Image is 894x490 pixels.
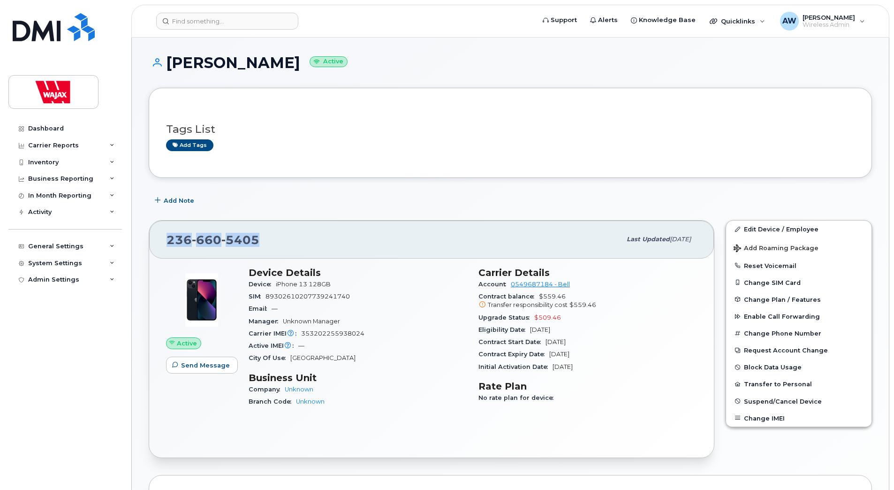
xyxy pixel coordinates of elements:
[167,233,259,247] span: 236
[478,281,511,288] span: Account
[166,357,238,374] button: Send Message
[276,281,331,288] span: iPhone 13 128GB
[670,236,691,243] span: [DATE]
[478,394,558,401] span: No rate plan for device
[726,375,871,392] button: Transfer to Personal
[726,393,871,410] button: Suspend/Cancel Device
[478,363,553,370] span: Initial Activation Date
[744,313,820,320] span: Enable Call Forwarding
[726,342,871,359] button: Request Account Change
[534,314,561,321] span: $509.46
[174,272,230,328] img: image20231002-3703462-1ig824h.jpeg
[249,330,301,337] span: Carrier IMEI
[166,123,855,135] h3: Tags List
[249,386,285,393] span: Company
[744,296,821,303] span: Change Plan / Features
[478,293,697,310] span: $559.46
[478,326,530,333] span: Eligibility Date
[726,257,871,274] button: Reset Voicemail
[272,305,278,312] span: —
[726,410,871,427] button: Change IMEI
[478,381,697,392] h3: Rate Plan
[726,308,871,325] button: Enable Call Forwarding
[310,56,348,67] small: Active
[221,233,259,247] span: 5405
[478,314,534,321] span: Upgrade Status
[249,354,290,361] span: City Of Use
[726,221,871,237] a: Edit Device / Employee
[301,330,364,337] span: 353202255938024
[149,54,872,71] h1: [PERSON_NAME]
[296,398,325,405] a: Unknown
[488,301,568,308] span: Transfer responsibility cost
[569,301,596,308] span: $559.46
[478,267,697,278] h3: Carrier Details
[265,293,350,300] span: 89302610207739241740
[478,293,539,300] span: Contract balance
[249,267,467,278] h3: Device Details
[249,342,298,349] span: Active IMEI
[478,338,545,345] span: Contract Start Date
[726,359,871,375] button: Block Data Usage
[726,291,871,308] button: Change Plan / Features
[166,139,213,151] a: Add tags
[177,339,197,348] span: Active
[726,238,871,257] button: Add Roaming Package
[549,351,569,358] span: [DATE]
[744,398,822,405] span: Suspend/Cancel Device
[298,342,304,349] span: —
[627,236,670,243] span: Last updated
[283,318,340,325] span: Unknown Manager
[478,351,549,358] span: Contract Expiry Date
[149,192,202,209] button: Add Note
[249,398,296,405] span: Branch Code
[726,325,871,342] button: Change Phone Number
[530,326,550,333] span: [DATE]
[734,245,818,253] span: Add Roaming Package
[285,386,313,393] a: Unknown
[249,305,272,312] span: Email
[249,372,467,383] h3: Business Unit
[290,354,356,361] span: [GEOGRAPHIC_DATA]
[545,338,566,345] span: [DATE]
[164,196,194,205] span: Add Note
[249,281,276,288] span: Device
[511,281,570,288] a: 0549687184 - Bell
[249,318,283,325] span: Manager
[553,363,573,370] span: [DATE]
[181,361,230,370] span: Send Message
[192,233,221,247] span: 660
[726,274,871,291] button: Change SIM Card
[249,293,265,300] span: SIM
